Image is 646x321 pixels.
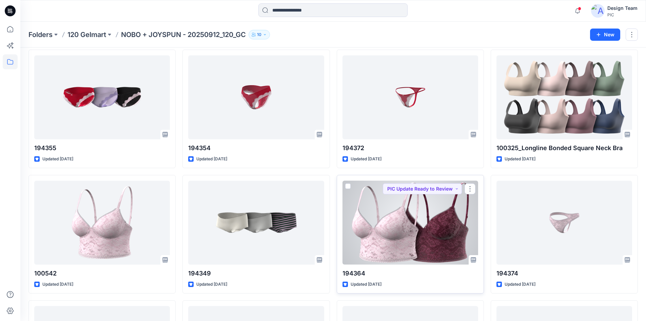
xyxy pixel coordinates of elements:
[121,30,246,39] p: NOBO + JOYSPUN - 20250912_120_GC
[496,181,632,265] a: 194374
[257,31,261,38] p: 10
[34,143,170,153] p: 194355
[188,181,324,265] a: 194349
[342,55,478,139] a: 194372
[249,30,270,39] button: 10
[188,55,324,139] a: 194354
[496,143,632,153] p: 100325_Longline Bonded Square Neck Bra
[342,181,478,265] a: 194364
[28,30,53,39] a: Folders
[34,55,170,139] a: 194355
[607,12,638,17] div: PIC
[34,181,170,265] a: 100542
[496,269,632,278] p: 194374
[196,156,227,163] p: Updated [DATE]
[42,281,73,288] p: Updated [DATE]
[342,143,478,153] p: 194372
[591,4,605,18] img: avatar
[188,143,324,153] p: 194354
[67,30,106,39] a: 120 Gelmart
[505,281,535,288] p: Updated [DATE]
[505,156,535,163] p: Updated [DATE]
[196,281,227,288] p: Updated [DATE]
[351,281,381,288] p: Updated [DATE]
[342,269,478,278] p: 194364
[607,4,638,12] div: Design Team
[188,269,324,278] p: 194349
[351,156,381,163] p: Updated [DATE]
[34,269,170,278] p: 100542
[42,156,73,163] p: Updated [DATE]
[496,55,632,139] a: 100325_Longline Bonded Square Neck Bra
[590,29,620,41] button: New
